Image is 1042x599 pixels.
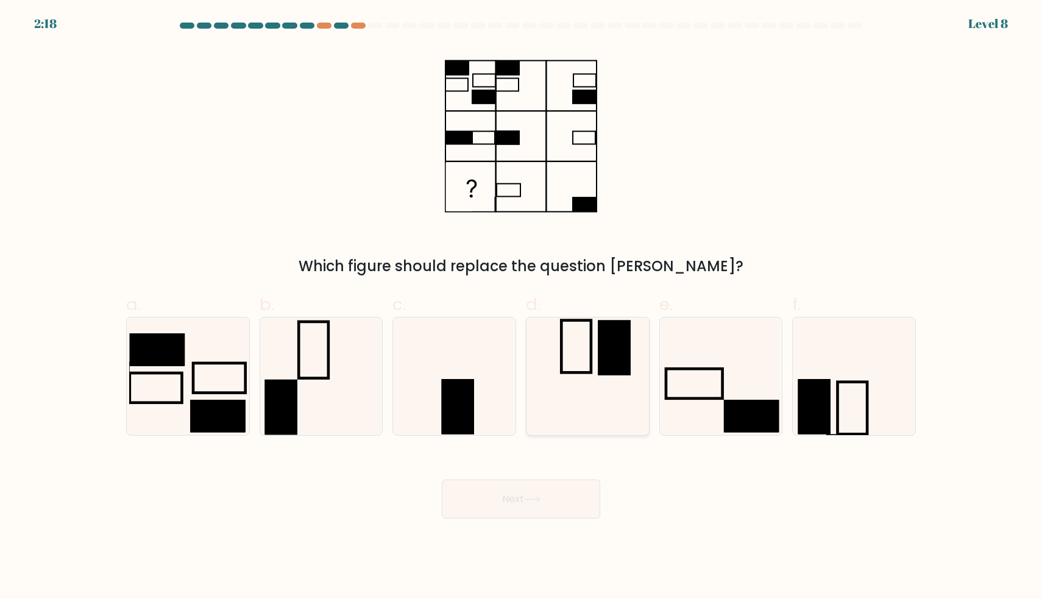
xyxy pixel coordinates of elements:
[968,15,1008,33] div: Level 8
[659,292,673,316] span: e.
[792,292,801,316] span: f.
[34,15,57,33] div: 2:18
[442,480,600,519] button: Next
[392,292,406,316] span: c.
[526,292,540,316] span: d.
[126,292,141,316] span: a.
[260,292,274,316] span: b.
[133,255,909,277] div: Which figure should replace the question [PERSON_NAME]?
